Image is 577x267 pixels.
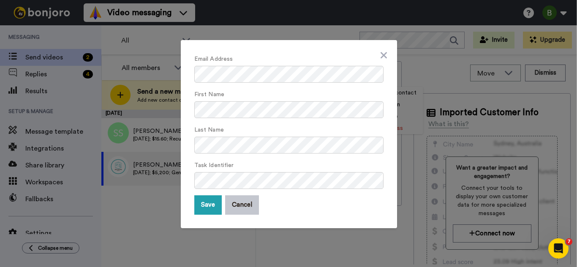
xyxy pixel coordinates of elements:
button: Cancel [225,195,259,215]
span: 7 [566,238,572,245]
button: Save [194,195,222,215]
label: Email Address [194,55,233,64]
label: First Name [194,90,224,99]
iframe: Intercom live chat [548,238,569,259]
label: Last Name [194,126,224,135]
label: Task Identifier [194,161,234,170]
